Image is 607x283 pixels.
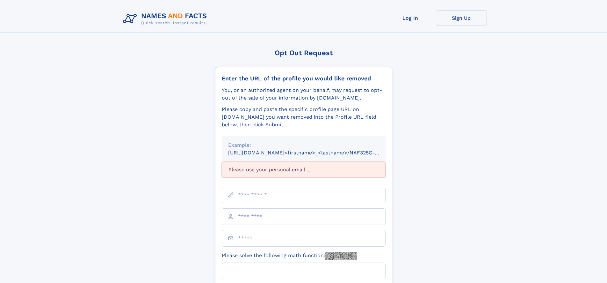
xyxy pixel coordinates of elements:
a: Log In [385,10,436,26]
div: Enter the URL of the profile you would like removed [222,75,386,82]
div: You, or an authorized agent on your behalf, may request to opt-out of the sale of your informatio... [222,86,386,102]
small: [URL][DOMAIN_NAME]<firstname>_<lastname>/NAF325G-xxxxxxxx [228,150,398,156]
img: Logo Names and Facts [120,10,212,27]
a: Sign Up [436,10,487,26]
label: Please solve the following math function: [222,252,357,260]
div: Please use your personal email ... [222,162,386,178]
div: Opt Out Request [215,49,392,57]
div: Example: [228,141,379,149]
div: Please copy and paste the specific profile page URL on [DOMAIN_NAME] you want removed into the Pr... [222,106,386,129]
